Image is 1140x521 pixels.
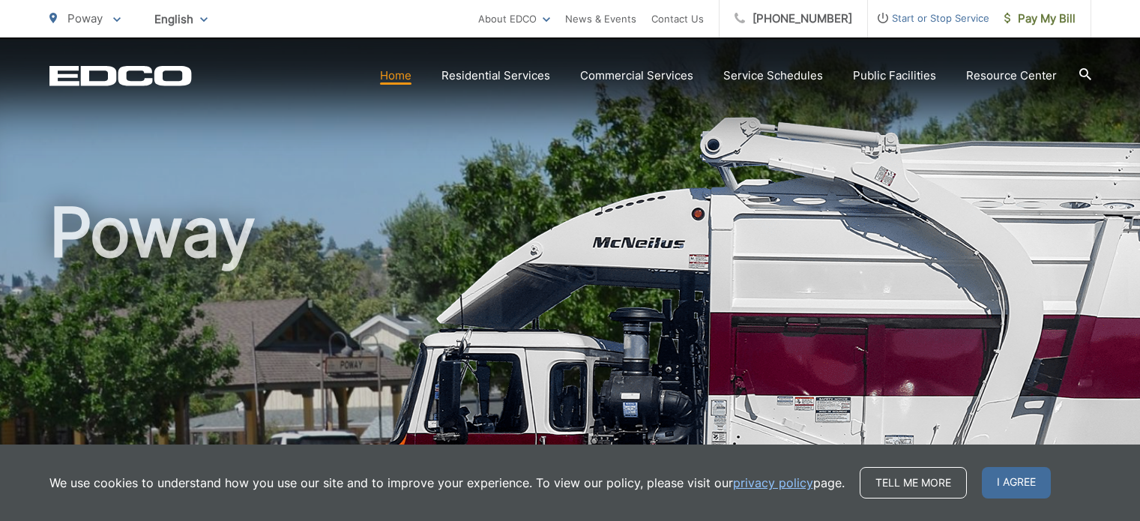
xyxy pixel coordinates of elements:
[723,67,823,85] a: Service Schedules
[860,467,967,499] a: Tell me more
[380,67,411,85] a: Home
[49,474,845,492] p: We use cookies to understand how you use our site and to improve your experience. To view our pol...
[580,67,693,85] a: Commercial Services
[565,10,636,28] a: News & Events
[49,65,192,86] a: EDCD logo. Return to the homepage.
[853,67,936,85] a: Public Facilities
[67,11,103,25] span: Poway
[1004,10,1076,28] span: Pay My Bill
[966,67,1057,85] a: Resource Center
[651,10,704,28] a: Contact Us
[733,474,813,492] a: privacy policy
[478,10,550,28] a: About EDCO
[143,6,219,32] span: English
[441,67,550,85] a: Residential Services
[982,467,1051,499] span: I agree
